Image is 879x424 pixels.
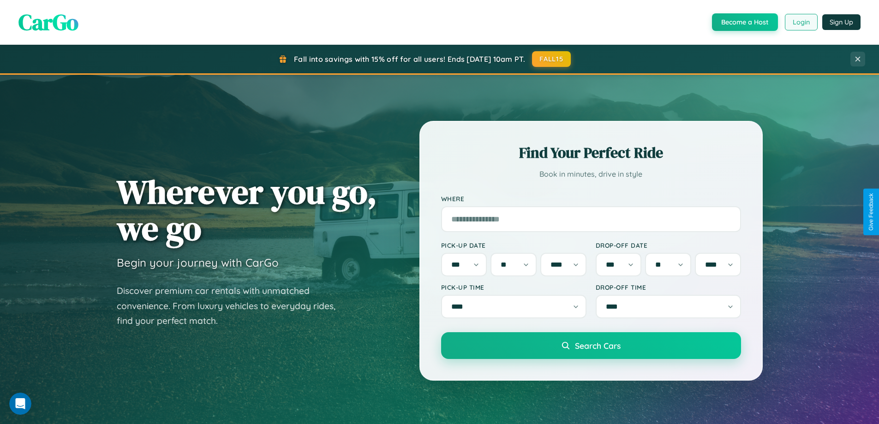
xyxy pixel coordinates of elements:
h2: Find Your Perfect Ride [441,143,741,163]
button: Login [785,14,818,30]
iframe: Intercom live chat [9,393,31,415]
button: FALL15 [532,51,571,67]
span: Search Cars [575,340,621,351]
h3: Begin your journey with CarGo [117,256,279,269]
p: Discover premium car rentals with unmatched convenience. From luxury vehicles to everyday rides, ... [117,283,347,328]
span: Fall into savings with 15% off for all users! Ends [DATE] 10am PT. [294,54,525,64]
div: Give Feedback [868,193,874,231]
button: Search Cars [441,332,741,359]
label: Where [441,195,741,203]
label: Drop-off Time [596,283,741,291]
label: Drop-off Date [596,241,741,249]
button: Sign Up [822,14,861,30]
label: Pick-up Date [441,241,586,249]
h1: Wherever you go, we go [117,173,377,246]
span: CarGo [18,7,78,37]
label: Pick-up Time [441,283,586,291]
button: Become a Host [712,13,778,31]
p: Book in minutes, drive in style [441,167,741,181]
